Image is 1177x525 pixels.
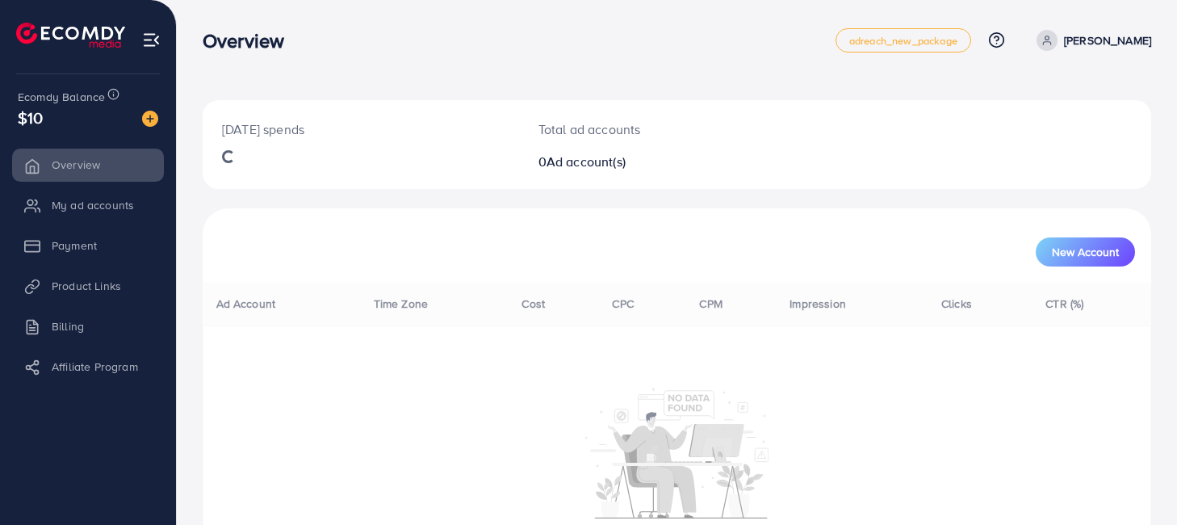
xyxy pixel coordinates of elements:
[849,36,957,46] span: adreach_new_package
[1052,246,1119,258] span: New Account
[222,120,500,139] p: [DATE] spends
[1064,31,1151,50] p: [PERSON_NAME]
[203,29,297,52] h3: Overview
[18,89,105,105] span: Ecomdy Balance
[538,120,737,139] p: Total ad accounts
[142,31,161,49] img: menu
[836,28,971,52] a: adreach_new_package
[1030,30,1151,51] a: [PERSON_NAME]
[1036,237,1135,267] button: New Account
[18,106,43,129] span: $10
[547,153,626,170] span: Ad account(s)
[142,111,158,127] img: image
[538,154,737,170] h2: 0
[16,23,125,48] img: logo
